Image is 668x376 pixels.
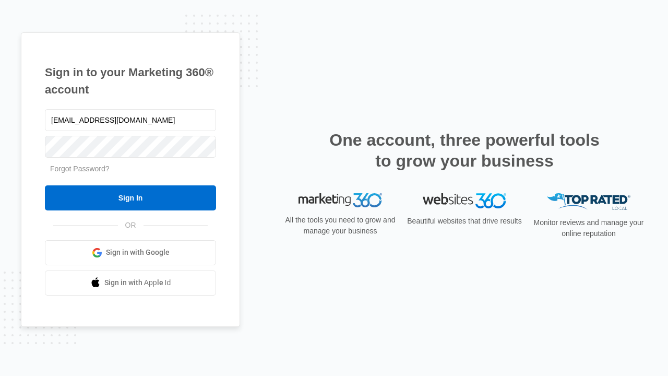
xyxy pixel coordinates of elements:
[530,217,647,239] p: Monitor reviews and manage your online reputation
[118,220,144,231] span: OR
[45,64,216,98] h1: Sign in to your Marketing 360® account
[423,193,506,208] img: Websites 360
[104,277,171,288] span: Sign in with Apple Id
[406,216,523,227] p: Beautiful websites that drive results
[45,185,216,210] input: Sign In
[45,271,216,296] a: Sign in with Apple Id
[547,193,630,210] img: Top Rated Local
[326,130,603,171] h2: One account, three powerful tools to grow your business
[45,240,216,265] a: Sign in with Google
[106,247,170,258] span: Sign in with Google
[50,164,110,173] a: Forgot Password?
[299,193,382,208] img: Marketing 360
[45,109,216,131] input: Email
[282,215,399,237] p: All the tools you need to grow and manage your business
